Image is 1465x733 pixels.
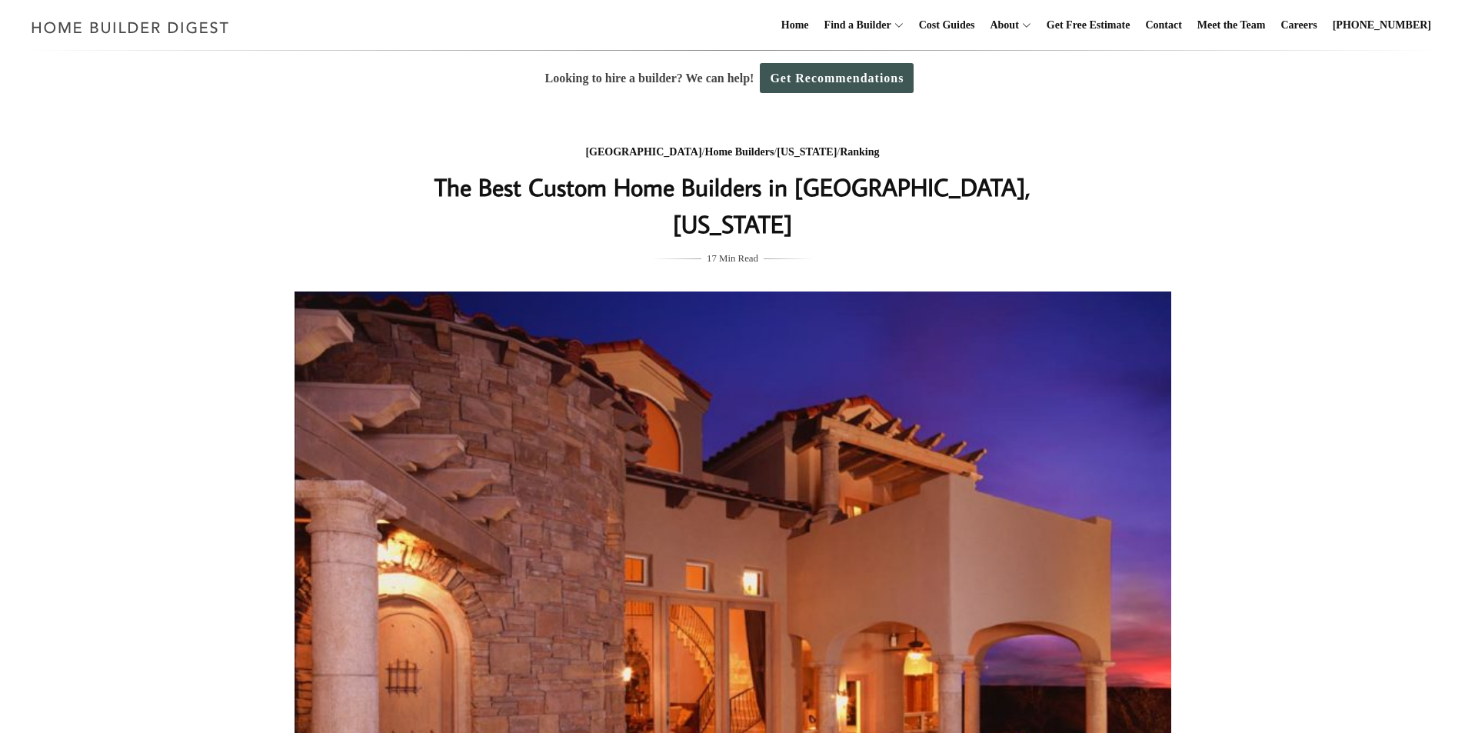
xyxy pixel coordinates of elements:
h1: The Best Custom Home Builders in [GEOGRAPHIC_DATA], [US_STATE] [426,168,1040,242]
a: [US_STATE] [777,146,837,158]
a: Contact [1139,1,1187,50]
a: Home Builders [705,146,774,158]
a: Home [775,1,815,50]
img: Home Builder Digest [25,12,236,42]
div: / / / [426,143,1040,162]
a: Get Recommendations [760,63,914,93]
a: Careers [1275,1,1323,50]
a: Meet the Team [1191,1,1272,50]
span: 17 Min Read [707,250,758,267]
a: Get Free Estimate [1040,1,1137,50]
a: Find a Builder [818,1,891,50]
a: Cost Guides [913,1,981,50]
a: [GEOGRAPHIC_DATA] [585,146,701,158]
a: Ranking [840,146,879,158]
a: About [984,1,1018,50]
a: [PHONE_NUMBER] [1327,1,1437,50]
